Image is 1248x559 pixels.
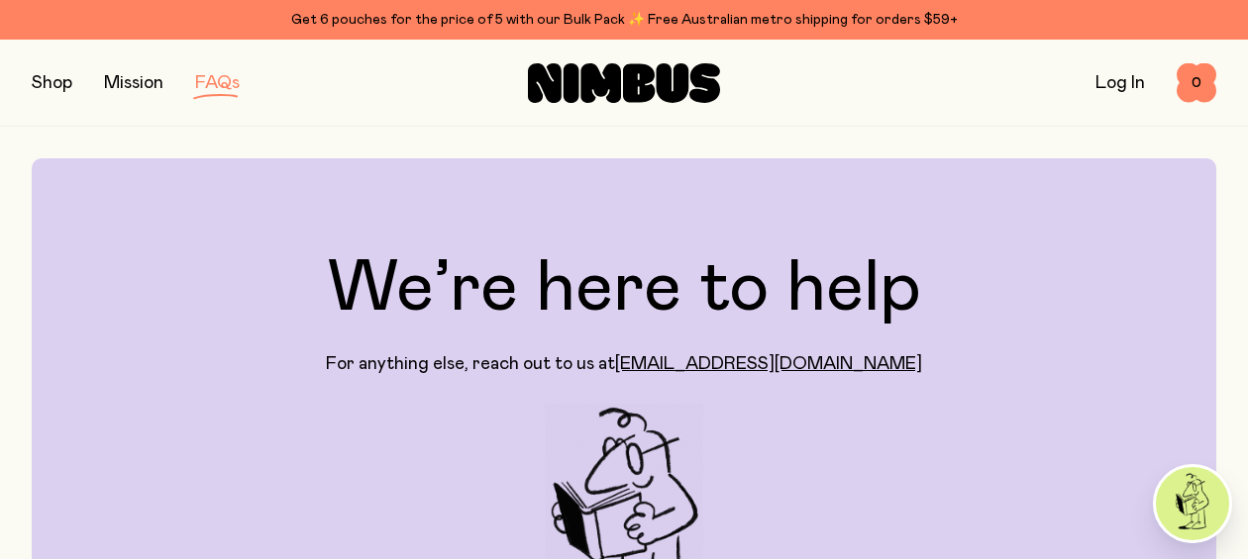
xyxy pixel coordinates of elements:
[328,253,921,325] h1: We’re here to help
[326,352,922,376] p: For anything else, reach out to us at
[1095,74,1145,92] a: Log In
[195,74,240,92] a: FAQs
[1156,467,1229,540] img: agent
[615,355,922,373] a: [EMAIL_ADDRESS][DOMAIN_NAME]
[104,74,163,92] a: Mission
[32,8,1216,32] div: Get 6 pouches for the price of 5 with our Bulk Pack ✨ Free Australian metro shipping for orders $59+
[1177,63,1216,103] button: 0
